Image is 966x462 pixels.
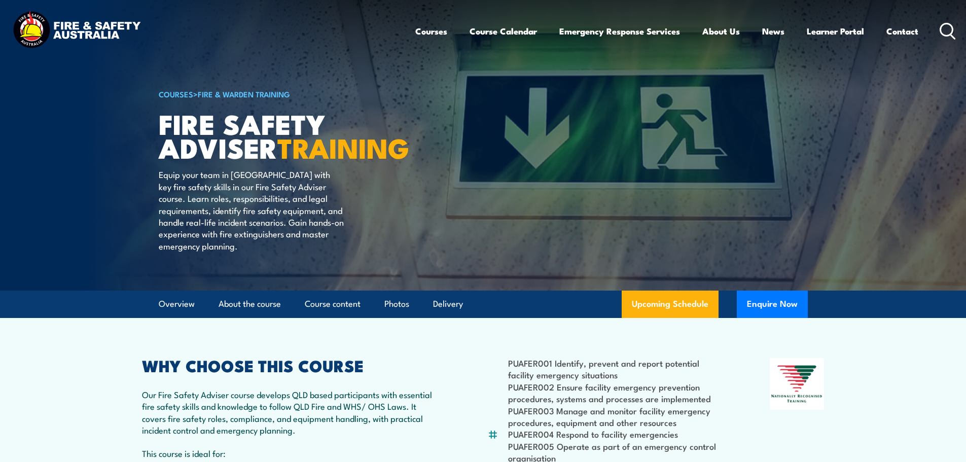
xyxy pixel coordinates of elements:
[415,18,447,45] a: Courses
[159,291,195,317] a: Overview
[305,291,361,317] a: Course content
[159,112,409,159] h1: FIRE SAFETY ADVISER
[219,291,281,317] a: About the course
[508,428,721,440] li: PUAFER004 Respond to facility emergencies
[508,381,721,405] li: PUAFER002 Ensure facility emergency prevention procedures, systems and processes are implemented
[159,88,409,100] h6: >
[384,291,409,317] a: Photos
[277,126,409,168] strong: TRAINING
[198,88,290,99] a: Fire & Warden Training
[508,357,721,381] li: PUAFER001 Identify, prevent and report potential facility emergency situations
[142,388,438,436] p: Our Fire Safety Adviser course develops QLD based participants with essential fire safety skills ...
[142,447,438,459] p: This course is ideal for:
[470,18,537,45] a: Course Calendar
[508,405,721,429] li: PUAFER003 Manage and monitor facility emergency procedures, equipment and other resources
[622,291,719,318] a: Upcoming Schedule
[159,168,344,252] p: Equip your team in [GEOGRAPHIC_DATA] with key fire safety skills in our Fire Safety Adviser cours...
[762,18,784,45] a: News
[559,18,680,45] a: Emergency Response Services
[142,358,438,372] h2: WHY CHOOSE THIS COURSE
[433,291,463,317] a: Delivery
[807,18,864,45] a: Learner Portal
[159,88,193,99] a: COURSES
[886,18,918,45] a: Contact
[702,18,740,45] a: About Us
[770,358,825,410] img: Nationally Recognised Training logo.
[737,291,808,318] button: Enquire Now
